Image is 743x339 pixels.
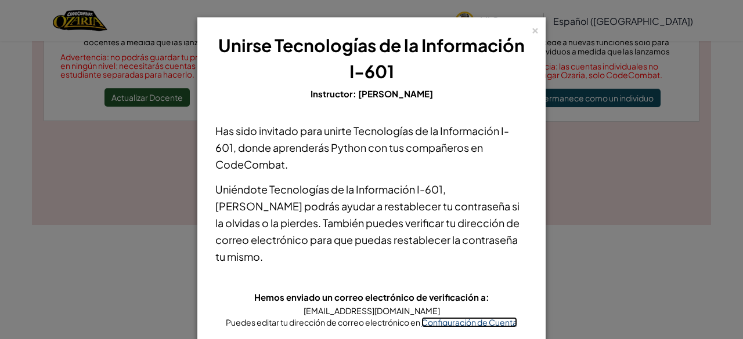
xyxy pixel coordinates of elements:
span: Tecnologías de la Información I-601 [269,183,443,196]
span: Has sido invitado para unirte [215,124,354,137]
span: , [443,183,446,196]
div: × [531,23,539,35]
span: , donde aprenderás [233,141,331,154]
span: Unirse [218,34,272,56]
span: [PERSON_NAME] [358,88,433,99]
span: [PERSON_NAME] [215,199,302,213]
span: Uniéndote [215,183,269,196]
span: Python [331,141,366,154]
span: Puedes editar tu dirección de correo electrónico en [226,317,421,327]
a: Configuración de Cuenta [421,317,517,327]
span: Tecnologías de la Información I-601 [275,34,525,82]
div: [EMAIL_ADDRESS][DOMAIN_NAME] [215,305,528,316]
span: podrás ayudar a restablecer tu contraseña si la olvidas o la pierdes. También puedes verificar tu... [215,199,520,263]
span: Hemos enviado un correo electrónico de verificación a: [254,291,489,302]
span: Instructor: [311,88,358,99]
span: Tecnologías de la Información I-601 [215,124,509,154]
